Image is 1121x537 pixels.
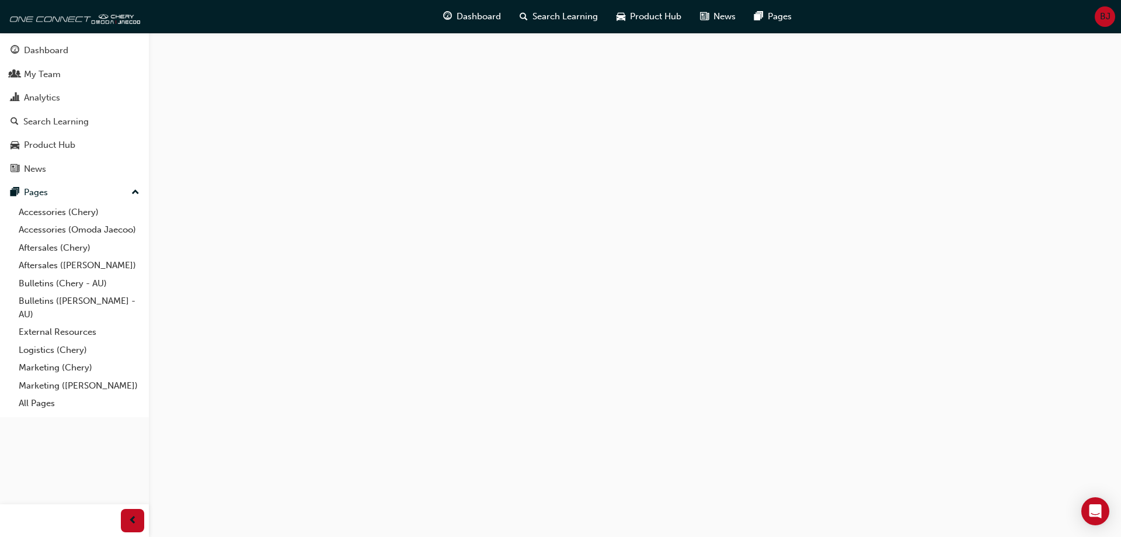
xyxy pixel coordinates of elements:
[617,9,625,24] span: car-icon
[434,5,510,29] a: guage-iconDashboard
[14,394,144,413] a: All Pages
[11,117,19,127] span: search-icon
[457,10,501,23] span: Dashboard
[691,5,745,29] a: news-iconNews
[14,203,144,221] a: Accessories (Chery)
[700,9,709,24] span: news-icon
[11,140,19,151] span: car-icon
[14,239,144,257] a: Aftersales (Chery)
[5,37,144,182] button: DashboardMy TeamAnalyticsSearch LearningProduct HubNews
[11,46,19,56] span: guage-icon
[24,68,61,81] div: My Team
[128,514,137,528] span: prev-icon
[11,70,19,80] span: people-icon
[510,5,607,29] a: search-iconSearch Learning
[1100,10,1110,23] span: BJ
[14,377,144,395] a: Marketing ([PERSON_NAME])
[14,323,144,341] a: External Resources
[745,5,801,29] a: pages-iconPages
[14,257,144,275] a: Aftersales ([PERSON_NAME])
[14,292,144,323] a: Bulletins ([PERSON_NAME] - AU)
[131,185,140,200] span: up-icon
[520,9,528,24] span: search-icon
[14,359,144,377] a: Marketing (Chery)
[11,93,19,103] span: chart-icon
[5,111,144,133] a: Search Learning
[14,341,144,359] a: Logistics (Chery)
[5,182,144,203] button: Pages
[23,115,89,129] div: Search Learning
[1095,6,1115,27] button: BJ
[630,10,681,23] span: Product Hub
[5,64,144,85] a: My Team
[607,5,691,29] a: car-iconProduct Hub
[713,10,736,23] span: News
[5,134,144,156] a: Product Hub
[443,9,452,24] span: guage-icon
[24,138,75,152] div: Product Hub
[11,164,19,175] span: news-icon
[24,186,48,199] div: Pages
[24,91,60,105] div: Analytics
[24,44,68,57] div: Dashboard
[11,188,19,198] span: pages-icon
[5,158,144,180] a: News
[6,5,140,28] img: oneconnect
[754,9,763,24] span: pages-icon
[24,162,46,176] div: News
[14,221,144,239] a: Accessories (Omoda Jaecoo)
[14,275,144,293] a: Bulletins (Chery - AU)
[5,87,144,109] a: Analytics
[5,40,144,61] a: Dashboard
[1081,497,1109,525] div: Open Intercom Messenger
[768,10,792,23] span: Pages
[532,10,598,23] span: Search Learning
